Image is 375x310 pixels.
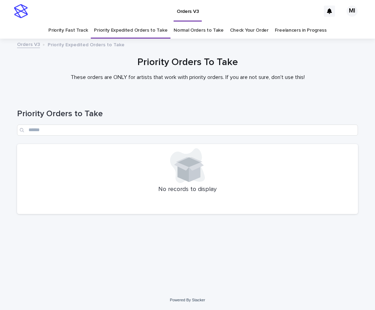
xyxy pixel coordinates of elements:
[17,40,40,48] a: Orders V3
[170,298,205,302] a: Powered By Stacker
[21,186,354,193] p: No records to display
[17,109,358,119] h1: Priority Orders to Take
[275,22,327,39] a: Freelancers in Progress
[17,125,358,136] input: Search
[14,4,28,18] img: stacker-logo-s-only.png
[174,22,224,39] a: Normal Orders to Take
[346,6,358,17] div: MI
[48,22,88,39] a: Priority Fast Track
[17,57,358,69] h1: Priority Orders To Take
[94,22,167,39] a: Priority Expedited Orders to Take
[230,22,269,39] a: Check Your Order
[48,40,125,48] p: Priority Expedited Orders to Take
[48,74,327,81] p: These orders are ONLY for artists that work with priority orders. If you are not sure, don't use ...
